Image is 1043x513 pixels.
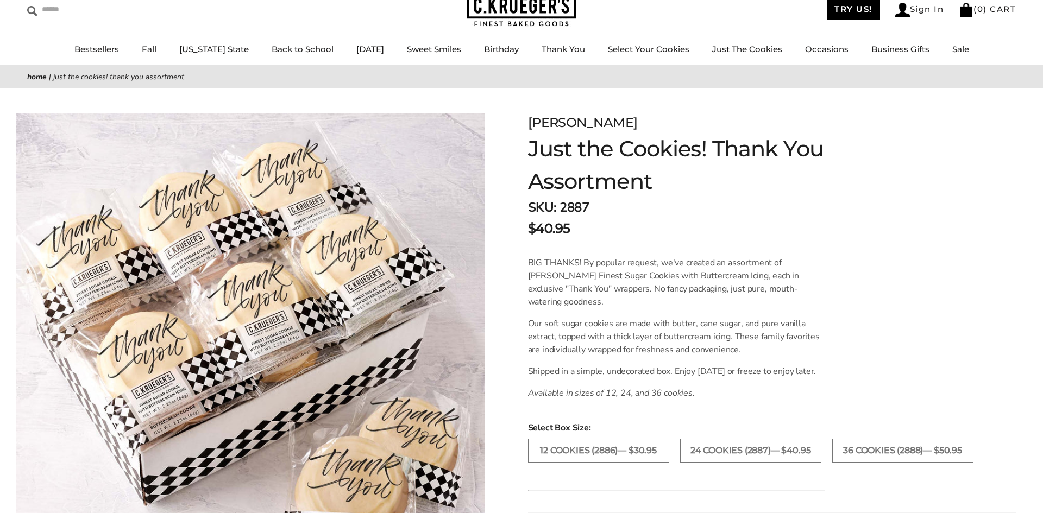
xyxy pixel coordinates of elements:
[272,44,334,54] a: Back to School
[832,439,973,463] label: 36 COOKIES (2888)— $50.95
[959,4,1016,14] a: (0) CART
[53,72,184,82] span: Just the Cookies! Thank You Assortment
[952,44,969,54] a: Sale
[712,44,782,54] a: Just The Cookies
[805,44,849,54] a: Occasions
[542,44,585,54] a: Thank You
[142,44,156,54] a: Fall
[528,199,557,216] strong: SKU:
[895,3,910,17] img: Account
[608,44,689,54] a: Select Your Cookies
[74,44,119,54] a: Bestsellers
[977,4,984,14] span: 0
[484,44,519,54] a: Birthday
[407,44,461,54] a: Sweet Smiles
[27,71,1016,83] nav: breadcrumbs
[528,219,570,238] span: $40.95
[49,72,51,82] span: |
[560,199,589,216] span: 2887
[27,72,47,82] a: Home
[528,365,825,378] p: Shipped in a simple, undecorated box. Enjoy [DATE] or freeze to enjoy later.
[356,44,384,54] a: [DATE]
[528,387,695,399] em: Available in sizes of 12, 24, and 36 cookies.
[959,3,973,17] img: Bag
[871,44,929,54] a: Business Gifts
[528,132,875,198] h1: Just the Cookies! Thank You Assortment
[528,421,1016,434] span: Select Box Size:
[27,1,156,18] input: Search
[528,113,875,132] div: [PERSON_NAME]
[179,44,249,54] a: [US_STATE] State
[528,439,669,463] label: 12 COOKIES (2886)— $30.95
[895,3,944,17] a: Sign In
[528,256,825,308] p: BIG THANKS! By popular request, we've created an assortment of [PERSON_NAME] Finest Sugar Cookies...
[9,472,112,504] iframe: Sign Up via Text for Offers
[528,317,825,356] p: Our soft sugar cookies are made with butter, cane sugar, and pure vanilla extract, topped with a ...
[680,439,821,463] label: 24 COOKIES (2887)— $40.95
[27,6,37,16] img: Search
